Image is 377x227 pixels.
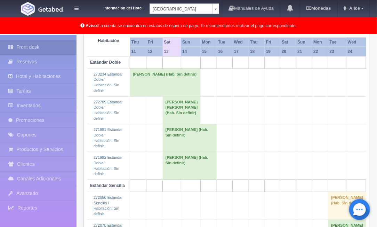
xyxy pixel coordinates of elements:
[130,47,146,56] th: 11
[346,38,366,47] th: Wed
[94,100,123,120] a: 272709 Estándar Doble/Habitación: Sin definir
[328,192,366,220] td: [PERSON_NAME] (Hab. Sin definir)
[86,23,98,28] b: Aviso:
[90,183,125,188] b: Estándar Sencilla
[94,127,123,148] a: 271991 Estándar Doble/Habitación: Sin definir
[312,38,328,47] th: Mon
[163,47,181,56] th: 13
[94,195,123,216] a: 272050 Estándar Sencilla /Habitación: Sin definir
[150,3,219,14] a: [GEOGRAPHIC_DATA]
[233,47,249,56] th: 17
[347,6,360,11] span: Alice
[312,47,328,56] th: 22
[163,38,181,47] th: Sat
[328,47,346,56] th: 23
[94,72,123,93] a: 273234 Estándar Doble/Habitación: Sin definir
[130,69,201,96] td: [PERSON_NAME] (Hab. Sin definir)
[146,38,163,47] th: Fri
[163,152,217,180] td: [PERSON_NAME] (Hab. Sin definir)
[201,47,217,56] th: 15
[98,38,119,43] strong: Habitación
[306,6,331,11] b: Monedas
[233,38,249,47] th: Wed
[146,47,163,56] th: 12
[217,38,233,47] th: Tue
[249,47,265,56] th: 18
[280,47,296,56] th: 20
[265,47,280,56] th: 19
[163,96,201,124] td: [PERSON_NAME] [PERSON_NAME] (Hab. Sin definir)
[265,38,280,47] th: Fri
[201,38,217,47] th: Mon
[217,47,233,56] th: 16
[346,47,366,56] th: 24
[94,155,123,176] a: 271992 Estándar Doble/Habitación: Sin definir
[296,47,312,56] th: 21
[90,60,121,65] b: Estándar Doble
[280,38,296,47] th: Sat
[328,38,346,47] th: Tue
[296,38,312,47] th: Sun
[87,3,143,11] dt: Información del Hotel
[181,38,201,47] th: Sun
[130,38,146,47] th: Thu
[38,7,63,12] img: Getabed
[181,47,201,56] th: 14
[153,4,210,14] span: [GEOGRAPHIC_DATA]
[249,38,265,47] th: Thu
[21,2,35,16] img: Getabed
[163,124,217,152] td: [PERSON_NAME] (Hab. Sin definir)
